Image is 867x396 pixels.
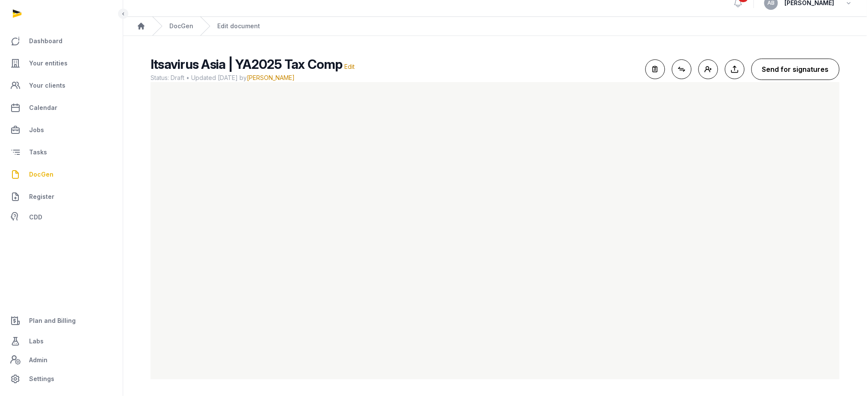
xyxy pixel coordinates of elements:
[29,212,42,222] span: CDD
[7,98,116,118] a: Calendar
[29,125,44,135] span: Jobs
[7,209,116,226] a: CDD
[151,56,343,72] span: Itsavirus Asia | YA2025 Tax Comp
[7,352,116,369] a: Admin
[29,103,57,113] span: Calendar
[7,331,116,352] a: Labs
[29,192,54,202] span: Register
[7,164,116,185] a: DocGen
[752,59,840,80] button: Send for signatures
[29,316,76,326] span: Plan and Billing
[768,0,775,6] span: AB
[123,17,867,36] nav: Breadcrumb
[29,147,47,157] span: Tasks
[29,36,62,46] span: Dashboard
[7,142,116,163] a: Tasks
[151,74,639,82] span: Status: Draft • Updated [DATE] by
[29,169,53,180] span: DocGen
[247,74,295,81] span: [PERSON_NAME]
[169,22,193,30] a: DocGen
[29,374,54,384] span: Settings
[29,80,65,91] span: Your clients
[217,22,260,30] div: Edit document
[7,186,116,207] a: Register
[7,310,116,331] a: Plan and Billing
[29,355,47,365] span: Admin
[29,58,68,68] span: Your entities
[29,336,44,346] span: Labs
[7,75,116,96] a: Your clients
[7,31,116,51] a: Dashboard
[7,120,116,140] a: Jobs
[7,53,116,74] a: Your entities
[7,369,116,389] a: Settings
[344,63,355,70] span: Edit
